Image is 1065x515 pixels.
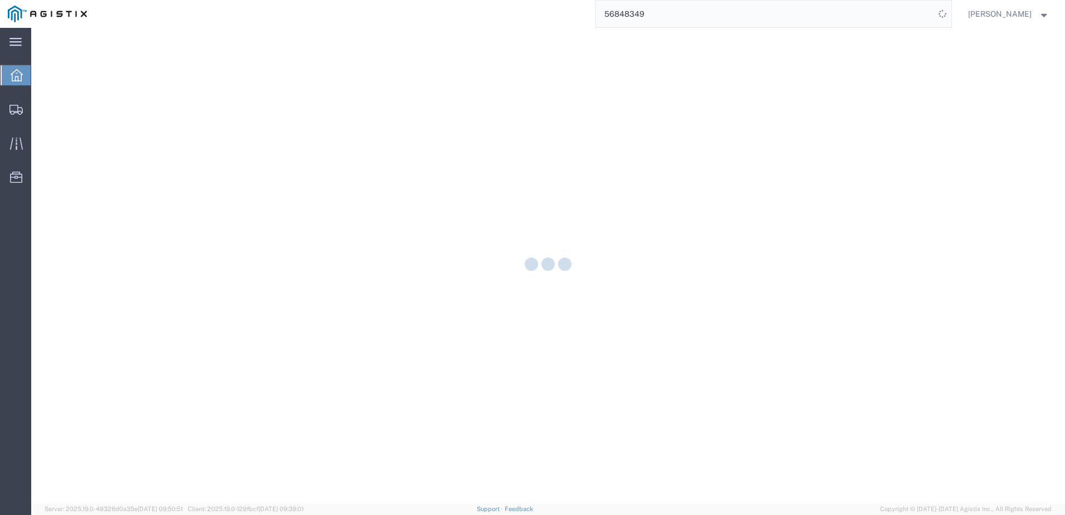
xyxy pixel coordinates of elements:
span: Copyright © [DATE]-[DATE] Agistix Inc., All Rights Reserved [880,504,1052,514]
button: [PERSON_NAME] [968,7,1050,21]
a: Feedback [505,506,533,512]
span: Client: 2025.19.0-129fbcf [188,506,304,512]
span: Server: 2025.19.0-49328d0a35e [45,506,183,512]
span: Justin Chao [968,8,1032,20]
img: logo [8,6,87,22]
span: [DATE] 09:39:01 [258,506,304,512]
input: Search for shipment number, reference number [596,1,935,27]
span: [DATE] 09:50:51 [138,506,183,512]
a: Support [477,506,505,512]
